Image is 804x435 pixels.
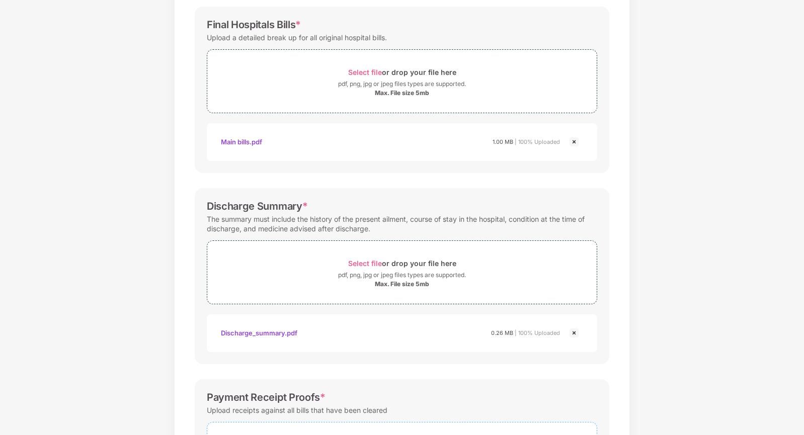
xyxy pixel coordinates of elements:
[207,212,597,235] div: The summary must include the history of the present ailment, course of stay in the hospital, cond...
[207,248,597,296] span: Select fileor drop your file herepdf, png, jpg or jpeg files types are supported.Max. File size 5mb
[221,324,297,341] div: Discharge_summary.pdf
[515,329,560,336] span: | 100% Uploaded
[207,391,326,403] div: Payment Receipt Proofs
[338,79,466,89] div: pdf, png, jpg or jpeg files types are supported.
[207,200,307,212] div: Discharge Summary
[207,31,387,44] div: Upload a detailed break up for all original hospital bills.
[568,327,580,339] img: svg+xml;base64,PHN2ZyBpZD0iQ3Jvc3MtMjR4MjQiIHhtbG5zPSJodHRwOi8vd3d3LnczLm9yZy8yMDAwL3N2ZyIgd2lkdG...
[491,329,513,336] span: 0.26 MB
[348,259,382,268] span: Select file
[221,133,262,150] div: Main bills.pdf
[348,256,456,270] div: or drop your file here
[493,138,513,145] span: 1.00 MB
[515,138,560,145] span: | 100% Uploaded
[375,280,429,288] div: Max. File size 5mb
[207,57,597,105] span: Select fileor drop your file herepdf, png, jpg or jpeg files types are supported.Max. File size 5mb
[348,68,382,76] span: Select file
[568,136,580,148] img: svg+xml;base64,PHN2ZyBpZD0iQ3Jvc3MtMjR4MjQiIHhtbG5zPSJodHRwOi8vd3d3LnczLm9yZy8yMDAwL3N2ZyIgd2lkdG...
[348,65,456,79] div: or drop your file here
[338,270,466,280] div: pdf, png, jpg or jpeg files types are supported.
[375,89,429,97] div: Max. File size 5mb
[207,19,301,31] div: Final Hospitals Bills
[207,403,387,417] div: Upload receipts against all bills that have been cleared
